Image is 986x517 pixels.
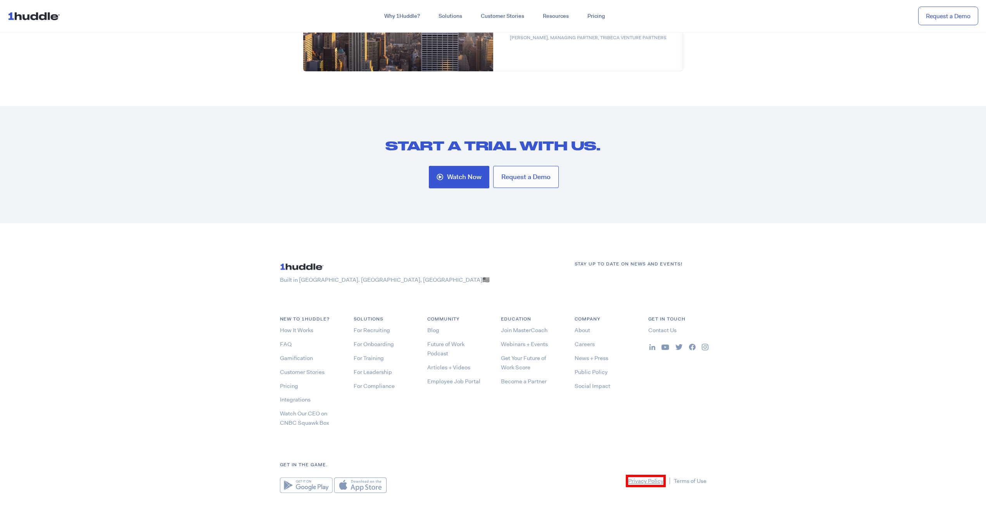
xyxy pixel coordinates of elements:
span: 🇺🇸 [482,276,490,284]
h6: Stay up to date on news and events! [575,260,706,268]
img: ... [8,9,63,23]
span: Request a Demo [501,174,551,180]
a: Pricing [578,9,614,23]
img: ... [675,344,683,350]
a: Employee Job Portal [427,377,480,385]
img: ... [649,344,655,350]
img: Google Play Store [280,477,333,493]
a: Webinars + Events [501,340,548,348]
a: Public Policy [575,368,608,376]
a: Articles + Videos [427,364,470,371]
img: ... [280,260,326,273]
img: ... [689,344,696,350]
a: Integrations [280,396,311,403]
a: For Onboarding [354,340,394,348]
a: For Recruiting [354,326,390,334]
a: Why 1Huddle? [375,9,429,23]
a: How It Works [280,326,313,334]
h6: NEW TO 1HUDDLE? [280,315,338,323]
a: Request a Demo [918,7,978,26]
a: FAQ [280,340,292,348]
span: [PERSON_NAME], Managing Partner, Tribeca Venture Partners [509,34,666,41]
a: Resources [534,9,578,23]
a: Pricing [280,382,298,390]
a: Gamification [280,354,313,362]
a: For Leadership [354,368,392,376]
a: Watch Our CEO on CNBC Squawk Box [280,410,329,427]
a: Join MasterCoach [501,326,547,334]
a: For Compliance [354,382,395,390]
h6: Get in the game. [280,461,706,469]
span: Watch Now [447,174,482,181]
a: Future of Work Podcast [427,340,465,357]
a: Blog [427,326,439,334]
a: Watch Now [429,166,489,188]
a: Customer Stories [471,9,534,23]
a: Privacy Policy [626,475,666,487]
a: News + Press [575,354,608,362]
a: About [575,326,590,334]
h6: Education [501,315,559,323]
a: Customer Stories [280,368,325,376]
h6: Solutions [354,315,412,323]
a: For Training [354,354,384,362]
h6: COMMUNITY [427,315,485,323]
p: Built in [GEOGRAPHIC_DATA]. [GEOGRAPHIC_DATA], [GEOGRAPHIC_DATA] [280,276,559,284]
a: Get Your Future of Work Score [501,354,546,371]
a: Social Impact [575,382,610,390]
img: ... [661,345,669,350]
h6: Get in Touch [648,315,706,323]
a: Solutions [429,9,471,23]
h6: COMPANY [575,315,633,323]
a: Careers [575,340,595,348]
a: Contact Us [648,326,677,334]
a: Request a Demo [493,166,559,188]
a: Terms of Use [674,477,706,485]
img: Apple App Store [334,477,387,493]
a: Become a Partner [501,377,547,385]
img: ... [702,344,708,350]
